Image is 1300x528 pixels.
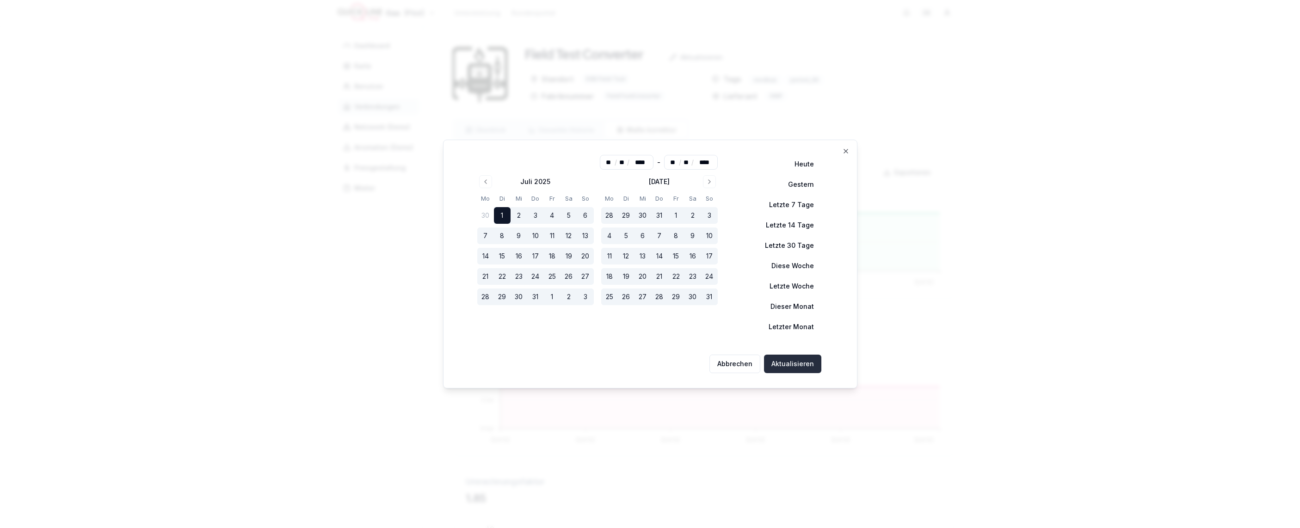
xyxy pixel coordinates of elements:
button: 28 [601,207,618,224]
button: 22 [494,268,511,285]
button: 20 [635,268,651,285]
button: 21 [477,268,494,285]
button: 6 [577,207,594,224]
button: Heute [775,155,821,173]
button: 28 [477,289,494,305]
button: 30 [684,289,701,305]
button: 10 [527,227,544,244]
button: Go to previous month [479,175,492,188]
button: 11 [544,227,561,244]
th: Sonntag [577,194,594,203]
button: 4 [544,207,561,224]
button: Letzte Woche [750,277,821,295]
button: 13 [635,248,651,264]
button: 15 [668,248,684,264]
span: / [679,158,681,167]
button: 20 [577,248,594,264]
button: 25 [601,289,618,305]
button: 23 [684,268,701,285]
button: Abbrechen [709,355,760,373]
button: 16 [684,248,701,264]
button: 6 [635,227,651,244]
th: Freitag [544,194,561,203]
button: 26 [618,289,635,305]
button: 25 [544,268,561,285]
button: 3 [527,207,544,224]
button: 27 [635,289,651,305]
button: Diese Woche [752,257,821,275]
button: Letzte 7 Tage [750,196,821,214]
button: 26 [561,268,577,285]
th: Mittwoch [635,194,651,203]
button: Gestern [769,175,821,194]
span: / [691,158,694,167]
button: 8 [494,227,511,244]
button: 30 [477,207,494,224]
th: Samstag [684,194,701,203]
th: Freitag [668,194,684,203]
button: 31 [651,207,668,224]
button: 19 [561,248,577,264]
button: 30 [511,289,527,305]
button: 29 [618,207,635,224]
button: 3 [577,289,594,305]
button: 24 [701,268,718,285]
button: 2 [684,207,701,224]
th: Samstag [561,194,577,203]
button: 23 [511,268,527,285]
button: 1 [544,289,561,305]
button: 5 [561,207,577,224]
button: 28 [651,289,668,305]
button: 2 [511,207,527,224]
th: Montag [601,194,618,203]
button: Letzte 14 Tage [746,216,821,234]
button: 11 [601,248,618,264]
button: 31 [527,289,544,305]
th: Sonntag [701,194,718,203]
button: 15 [494,248,511,264]
button: 9 [511,227,527,244]
button: 31 [701,289,718,305]
button: Letzter Monat [749,318,821,336]
button: Dieser Monat [751,297,821,316]
button: 12 [561,227,577,244]
button: 30 [635,207,651,224]
button: 7 [651,227,668,244]
button: 14 [477,248,494,264]
button: 16 [511,248,527,264]
button: 14 [651,248,668,264]
button: 12 [618,248,635,264]
div: [DATE] [649,177,670,186]
button: 3 [701,207,718,224]
button: 24 [527,268,544,285]
div: Juli 2025 [520,177,550,186]
th: Mittwoch [511,194,527,203]
button: 1 [494,207,511,224]
span: / [615,158,617,167]
button: Go to next month [703,175,716,188]
button: 13 [577,227,594,244]
th: Donnerstag [651,194,668,203]
button: 1 [668,207,684,224]
button: Letzte 30 Tage [745,236,821,255]
th: Dienstag [618,194,635,203]
button: 29 [668,289,684,305]
th: Donnerstag [527,194,544,203]
button: 8 [668,227,684,244]
button: 18 [544,248,561,264]
button: 10 [701,227,718,244]
button: 2 [561,289,577,305]
button: 5 [618,227,635,244]
button: 22 [668,268,684,285]
span: / [627,158,629,167]
button: 29 [494,289,511,305]
button: 7 [477,227,494,244]
button: 18 [601,268,618,285]
button: 21 [651,268,668,285]
button: 17 [701,248,718,264]
button: Aktualisieren [764,355,821,373]
button: 27 [577,268,594,285]
button: 19 [618,268,635,285]
button: 4 [601,227,618,244]
button: 9 [684,227,701,244]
